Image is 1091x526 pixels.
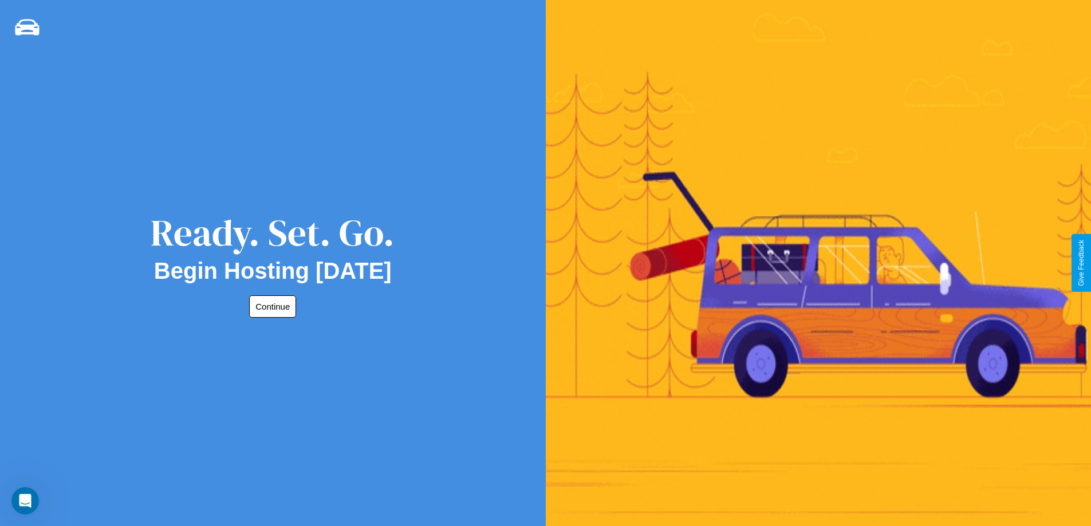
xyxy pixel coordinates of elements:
[151,207,395,258] div: Ready. Set. Go.
[1077,240,1085,286] div: Give Feedback
[249,295,296,318] button: Continue
[11,487,39,515] iframe: Intercom live chat
[154,258,392,284] h2: Begin Hosting [DATE]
